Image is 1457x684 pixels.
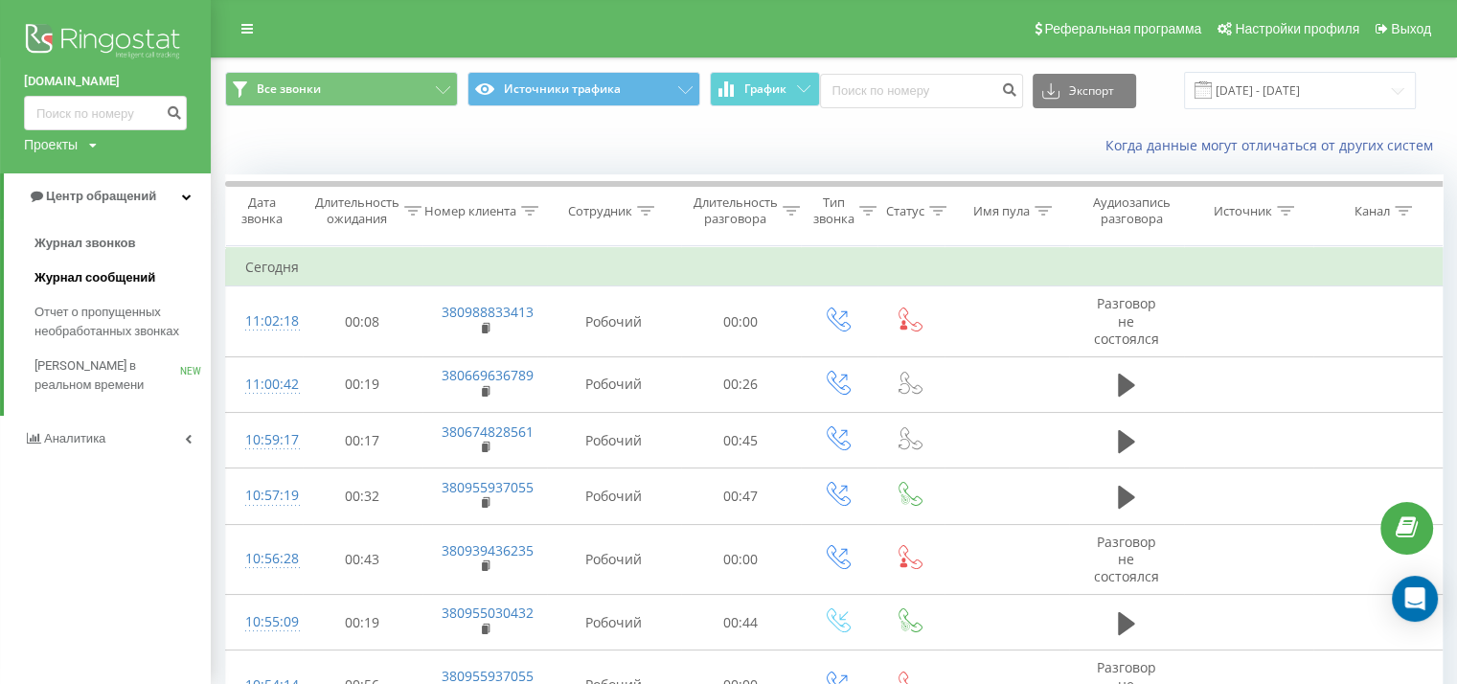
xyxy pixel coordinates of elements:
td: 00:19 [303,356,422,412]
div: Длительность ожидания [315,194,399,227]
span: Настройки профиля [1235,21,1359,36]
div: 10:56:28 [245,540,284,578]
td: 00:43 [303,524,422,595]
div: Источник [1214,203,1272,219]
td: 00:00 [681,524,801,595]
td: 00:32 [303,468,422,524]
span: Отчет о пропущенных необработанных звонках [34,303,201,341]
div: 10:57:19 [245,477,284,514]
button: Все звонки [225,72,458,106]
span: Журнал звонков [34,234,135,253]
span: Разговор не состоялся [1094,294,1159,347]
td: 00:45 [681,413,801,468]
td: Робочий [547,286,681,357]
div: Open Intercom Messenger [1392,576,1438,622]
span: [PERSON_NAME] в реальном времени [34,356,180,395]
td: Робочий [547,524,681,595]
td: 00:00 [681,286,801,357]
input: Поиск по номеру [24,96,187,130]
td: Робочий [547,413,681,468]
span: Разговор не состоялся [1094,533,1159,585]
span: Все звонки [257,81,321,97]
span: Выход [1391,21,1431,36]
div: Аудиозапись разговора [1085,194,1178,227]
div: Статус [886,203,924,219]
span: График [744,82,786,96]
button: Экспорт [1033,74,1136,108]
div: Проекты [24,135,78,154]
a: [DOMAIN_NAME] [24,72,187,91]
input: Поиск по номеру [820,74,1023,108]
td: 00:26 [681,356,801,412]
a: Отчет о пропущенных необработанных звонках [34,295,211,349]
div: 11:00:42 [245,366,284,403]
button: График [710,72,820,106]
td: Робочий [547,356,681,412]
a: Журнал звонков [34,226,211,261]
td: 00:44 [681,595,801,650]
div: Длительность разговора [694,194,778,227]
div: 11:02:18 [245,303,284,340]
span: Журнал сообщений [34,268,155,287]
td: Робочий [547,595,681,650]
div: Дата звонка [226,194,297,227]
a: 380955937055 [442,478,534,496]
td: 00:19 [303,595,422,650]
a: Центр обращений [4,173,211,219]
td: 00:08 [303,286,422,357]
a: [PERSON_NAME] в реальном времениNEW [34,349,211,402]
a: Когда данные могут отличаться от других систем [1105,136,1443,154]
td: 00:47 [681,468,801,524]
div: Имя пула [973,203,1030,219]
a: 380955030432 [442,604,534,622]
td: 00:17 [303,413,422,468]
span: Аналитика [44,431,105,445]
td: Робочий [547,468,681,524]
div: Канал [1355,203,1390,219]
button: Источники трафика [467,72,700,106]
a: Журнал сообщений [34,261,211,295]
span: Реферальная программа [1044,21,1201,36]
img: Ringostat logo [24,19,187,67]
a: 380669636789 [442,366,534,384]
a: 380674828561 [442,422,534,441]
span: Центр обращений [46,189,156,203]
div: 10:55:09 [245,604,284,641]
div: Номер клиента [424,203,516,219]
div: Сотрудник [568,203,632,219]
div: 10:59:17 [245,422,284,459]
a: 380988833413 [442,303,534,321]
div: Тип звонка [813,194,854,227]
a: 380939436235 [442,541,534,559]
